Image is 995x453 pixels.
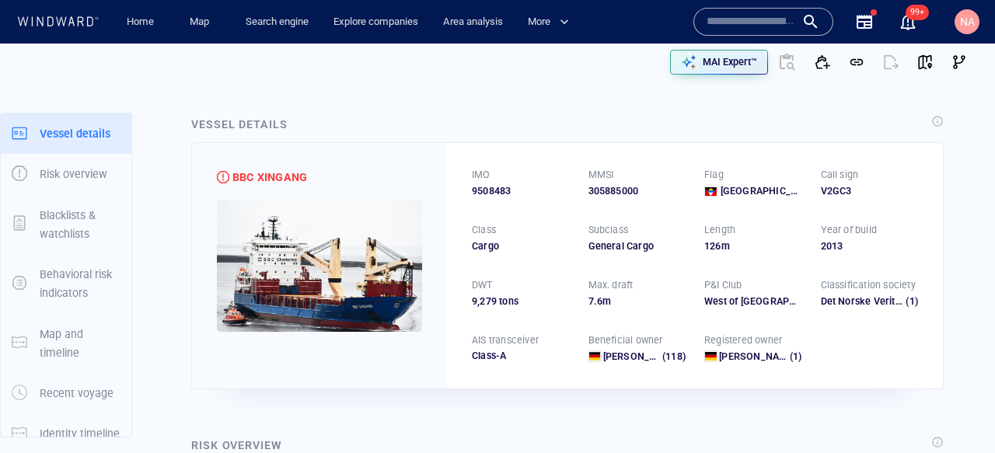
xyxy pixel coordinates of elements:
p: Identity timeline [40,424,120,443]
span: 7 [588,295,594,307]
a: Behavioral risk indicators [1,276,131,291]
p: Max. draft [588,278,634,292]
p: Subclass [588,223,629,237]
span: NA [960,16,975,28]
p: Length [704,223,735,237]
p: Registered owner [704,333,782,347]
div: Det Norske Veritas [821,294,919,308]
p: Flag [704,168,724,182]
a: Map [183,9,221,36]
span: (1) [787,350,802,364]
button: MAI Expert™ [670,50,768,75]
span: Briese Schiffahrts Gmbh & Co. Kg Ms 'filsum' [603,350,851,362]
p: MMSI [588,168,614,182]
span: 6 [597,295,602,307]
img: 590628ad87f7db76efac4ac0_0 [217,200,422,332]
p: Recent voyage [40,384,113,402]
p: P&I Club [704,278,742,292]
div: BBC XINGANG [232,168,307,186]
div: Cargo [472,239,570,253]
a: Identity timeline [1,426,131,441]
button: Recent voyage [1,373,131,413]
p: Beneficial owner [588,333,663,347]
p: IMO [472,168,491,182]
span: m [721,240,730,252]
span: 126 [704,240,721,252]
span: 99+ [906,5,929,20]
span: [GEOGRAPHIC_DATA] [721,184,802,198]
p: DWT [472,278,493,292]
span: More [528,13,569,31]
a: Home [120,9,160,36]
button: Get link [840,45,874,79]
button: Blacklists & watchlists [1,195,131,255]
button: Visual Link Analysis [942,45,976,79]
p: Year of build [821,223,878,237]
button: View on map [908,45,942,79]
p: Vessel details [40,124,110,143]
p: Class [472,223,496,237]
p: Risk overview [40,165,107,183]
button: Vessel details [1,113,131,154]
p: Map and timeline [40,325,120,363]
div: Vessel details [191,115,288,134]
div: 9,279 tons [472,294,570,308]
button: Home [115,9,165,36]
span: m [602,295,611,307]
p: Call sign [821,168,859,182]
div: Det Norske Veritas [821,294,904,308]
a: Risk overview [1,166,131,181]
span: (118) [660,350,686,364]
a: Explore companies [327,9,424,36]
div: 2013 [821,239,919,253]
button: More [522,9,582,36]
a: [PERSON_NAME] Schiffahrts Gmbh & Co. Kg Ms 'filsum' (118) [603,350,686,364]
iframe: Chat [929,383,983,441]
a: Recent voyage [1,385,131,400]
div: General Cargo [588,239,686,253]
p: Classification society [821,278,916,292]
span: 9508483 [472,184,511,198]
button: NA [951,6,983,37]
p: Blacklists & watchlists [40,206,120,244]
div: West of England [704,294,802,308]
a: [PERSON_NAME] Schiffahrts Gmbh & Co Kg Ms "[PERSON_NAME]" (1) [719,350,801,364]
button: Map [177,9,227,36]
button: Risk overview [1,154,131,194]
a: Vessel details [1,125,131,140]
div: V2GC3 [821,184,919,198]
p: MAI Expert™ [703,55,757,69]
a: Blacklists & watchlists [1,216,131,231]
div: Notification center [899,12,917,31]
button: Behavioral risk indicators [1,254,131,314]
button: Add to vessel list [805,45,840,79]
a: Search engine [239,9,315,36]
button: Map and timeline [1,314,131,374]
p: Behavioral risk indicators [40,265,120,303]
a: Map and timeline [1,335,131,350]
div: 305885000 [588,184,686,198]
span: Class-A [472,350,506,361]
span: . [594,295,597,307]
button: 99+ [889,3,927,40]
p: AIS transceiver [472,333,539,347]
span: (1) [903,294,918,308]
a: Area analysis [437,9,509,36]
div: High risk [217,171,229,183]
